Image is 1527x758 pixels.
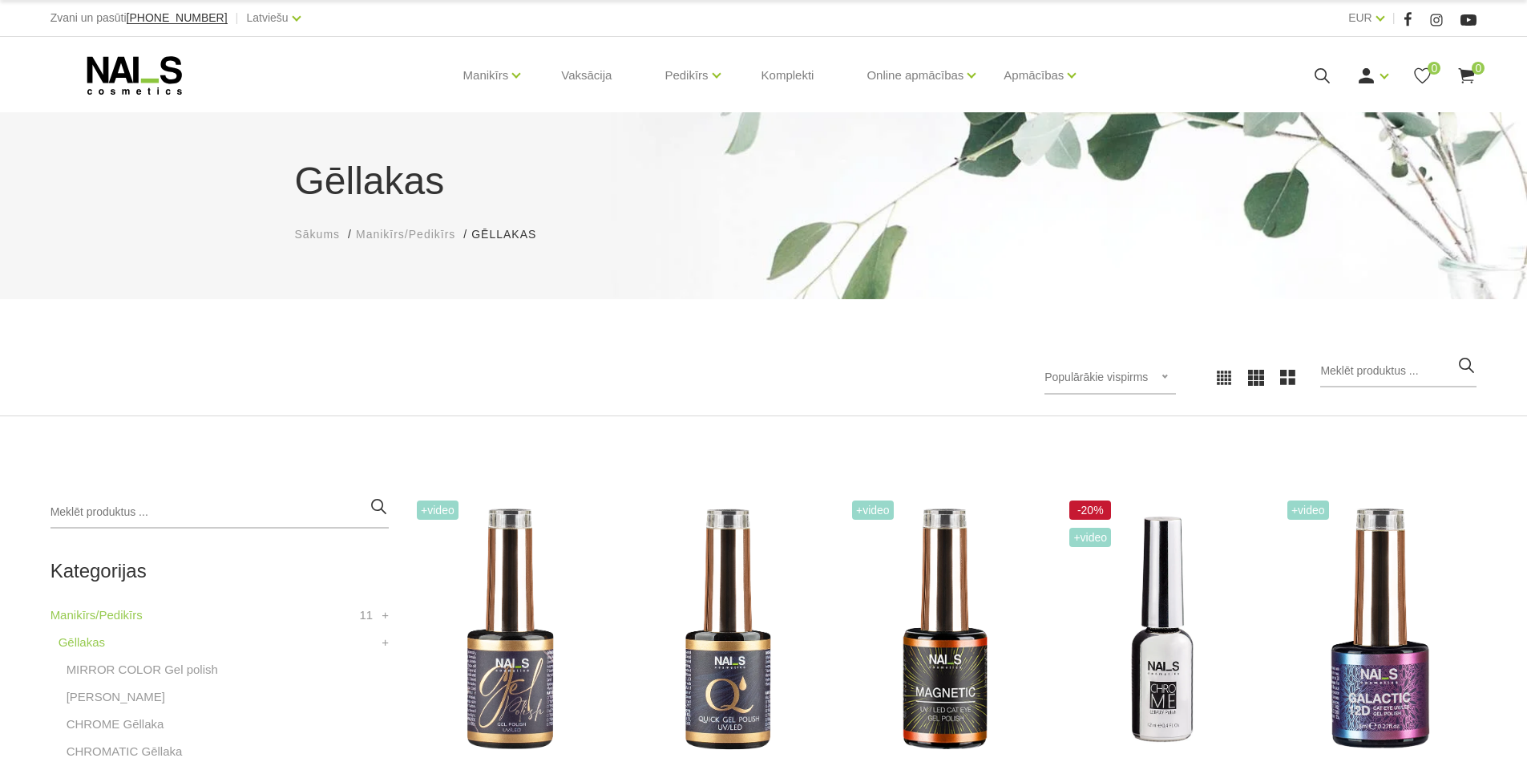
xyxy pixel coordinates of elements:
a: 0 [1456,66,1477,86]
span: | [236,8,239,28]
a: + [382,606,389,625]
span: | [1392,8,1396,28]
span: +Video [1069,528,1111,547]
a: Manikīrs [463,43,509,107]
span: +Video [417,501,459,520]
span: Manikīrs/Pedikīrs [356,228,455,241]
a: [PHONE_NUMBER] [127,12,228,24]
a: Online apmācības [867,43,963,107]
a: Komplekti [749,37,827,114]
span: 0 [1428,62,1440,75]
input: Meklēt produktus ... [1320,355,1477,387]
a: EUR [1348,8,1372,27]
span: Sākums [295,228,341,241]
a: Vaksācija [548,37,624,114]
span: +Video [852,501,894,520]
a: Manikīrs/Pedikīrs [50,606,143,625]
span: 11 [359,606,373,625]
li: Gēllakas [471,226,552,243]
span: Populārākie vispirms [1044,371,1148,383]
a: Apmācības [1004,43,1064,107]
a: CHROME Gēllaka [67,715,164,734]
h2: Kategorijas [50,561,389,582]
div: Zvani un pasūti [50,8,228,28]
span: +Video [1287,501,1329,520]
a: Pedikīrs [665,43,708,107]
a: + [382,633,389,652]
a: Sākums [295,226,341,243]
h1: Gēllakas [295,152,1233,210]
a: Latviešu [247,8,289,27]
a: [PERSON_NAME] [67,687,165,707]
a: 0 [1412,66,1432,86]
a: Gēllakas [59,633,105,652]
span: 0 [1472,62,1485,75]
span: -20% [1069,501,1111,520]
span: [PHONE_NUMBER] [127,11,228,24]
input: Meklēt produktus ... [50,497,389,529]
a: MIRROR COLOR Gel polish [67,660,218,679]
a: Manikīrs/Pedikīrs [356,226,455,243]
